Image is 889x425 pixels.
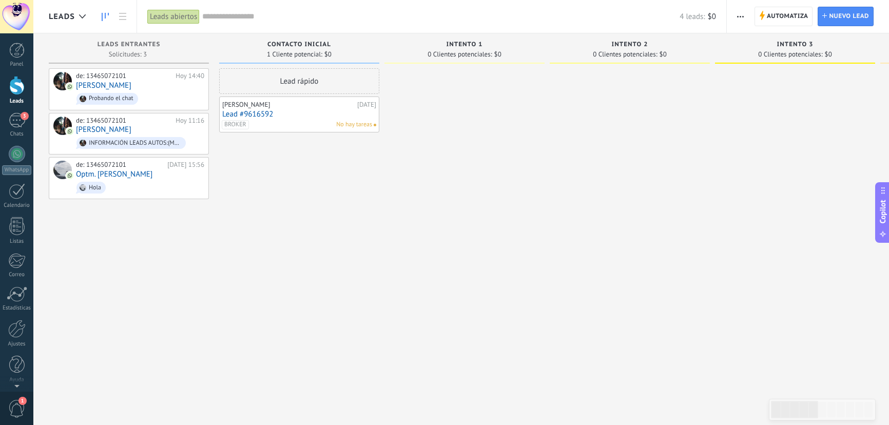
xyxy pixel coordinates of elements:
[2,98,32,105] div: Leads
[447,41,483,48] span: Intento 1
[390,41,539,50] div: Intento 1
[222,101,355,109] div: [PERSON_NAME]
[89,140,181,147] div: INFORMACIÓN LEADS AUTOS:(MODELOS 2017 PARA ARRIBA) -REQUISITOS: ID VIGENTE DE CUALQUIER PAÍS Pasa...
[66,83,73,90] img: com.amocrm.amocrmwa.svg
[777,41,814,48] span: Intento 3
[2,202,32,209] div: Calendario
[2,165,31,175] div: WhatsApp
[167,161,204,169] div: [DATE] 15:56
[612,41,648,48] span: Intento 2
[89,184,101,191] div: Hola
[267,51,322,57] span: 1 Cliente potencial:
[53,161,72,179] div: Optm. Arturo Guerra
[818,7,874,26] a: Nuevo lead
[66,172,73,179] img: com.amocrm.amocrmwa.svg
[680,12,705,22] span: 4 leads:
[767,7,808,26] span: Automatiza
[76,170,152,179] a: Optm. [PERSON_NAME]
[18,397,27,405] span: 1
[114,7,131,27] a: Lista
[222,120,249,129] span: BROKER
[76,72,172,80] div: de: 13465072101
[555,41,705,50] div: Intento 2
[109,51,147,57] span: Solicitudes: 3
[49,12,75,22] span: Leads
[720,41,870,50] div: Intento 3
[336,120,372,129] span: No hay tareas
[755,7,813,26] a: Automatiza
[147,9,200,24] div: Leads abiertos
[2,238,32,245] div: Listas
[357,101,376,109] div: [DATE]
[829,7,869,26] span: Nuevo lead
[267,41,331,48] span: Contacto inicial
[222,110,376,119] a: Lead #9616592
[76,81,131,90] a: [PERSON_NAME]
[324,51,332,57] span: $0
[176,72,204,80] div: Hoy 14:40
[54,41,204,50] div: Leads Entrantes
[2,61,32,68] div: Panel
[2,305,32,312] div: Estadísticas
[428,51,492,57] span: 0 Clientes potenciales:
[2,272,32,278] div: Correo
[708,12,716,22] span: $0
[53,117,72,135] div: Javier
[96,7,114,27] a: Leads
[733,7,748,26] button: Más
[593,51,657,57] span: 0 Clientes potenciales:
[76,161,164,169] div: de: 13465072101
[494,51,501,57] span: $0
[825,51,832,57] span: $0
[2,341,32,347] div: Ajustes
[758,51,822,57] span: 0 Clientes potenciales:
[66,128,73,135] img: com.amocrm.amocrmwa.svg
[878,200,888,224] span: Copilot
[224,41,374,50] div: Contacto inicial
[98,41,161,48] span: Leads Entrantes
[2,131,32,138] div: Chats
[53,72,72,90] div: Javier Astudillo
[176,117,204,125] div: Hoy 11:16
[76,125,131,134] a: [PERSON_NAME]
[219,68,379,94] div: Lead rápido
[89,95,133,102] div: Probando el chat
[76,117,172,125] div: de: 13465072101
[660,51,667,57] span: $0
[21,112,29,120] span: 3
[374,124,376,126] span: No hay nada asignado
